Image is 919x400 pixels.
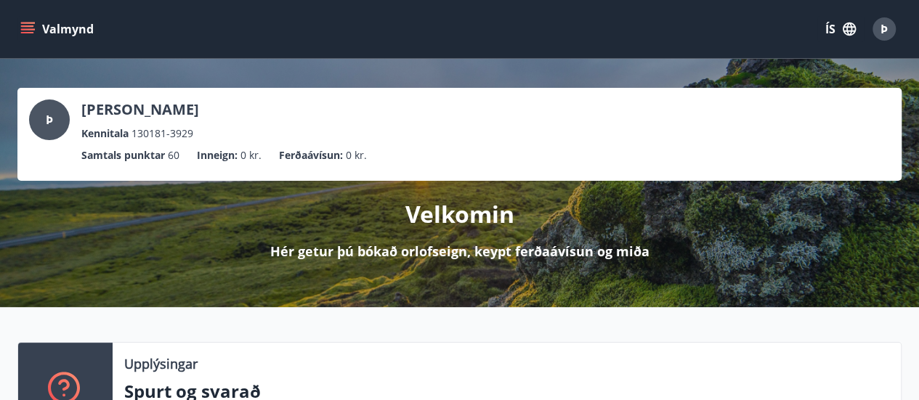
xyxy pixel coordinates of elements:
p: Ferðaávísun : [279,147,343,163]
button: menu [17,16,100,42]
span: 0 kr. [240,147,262,163]
p: Inneign : [197,147,238,163]
span: 60 [168,147,179,163]
span: 130181-3929 [131,126,193,142]
p: Hér getur þú bókað orlofseign, keypt ferðaávísun og miða [270,242,649,261]
button: Þ [867,12,902,46]
p: [PERSON_NAME] [81,99,199,120]
p: Samtals punktar [81,147,165,163]
p: Velkomin [405,198,514,230]
span: Þ [880,21,888,37]
span: Þ [46,112,53,128]
span: 0 kr. [346,147,367,163]
p: Kennitala [81,126,129,142]
button: ÍS [817,16,864,42]
p: Upplýsingar [124,354,198,373]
